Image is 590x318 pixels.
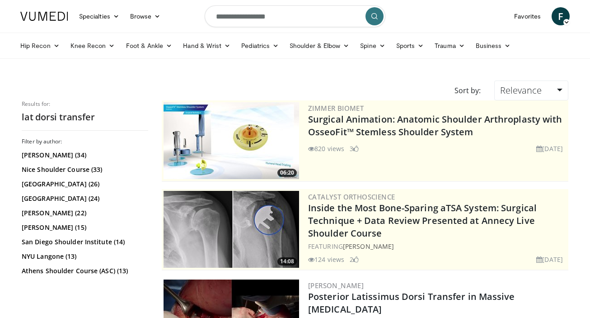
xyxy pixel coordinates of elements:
a: Trauma [429,37,470,55]
a: Zimmer Biomet [308,104,364,113]
li: [DATE] [536,255,563,264]
a: Nice Shoulder Course (33) [22,165,146,174]
span: 14:08 [277,257,297,266]
img: VuMedi Logo [20,12,68,21]
a: Posterior Latissimus Dorsi Transfer in Massive [MEDICAL_DATA] [308,290,515,315]
a: Specialties [74,7,125,25]
a: Foot & Ankle [121,37,178,55]
a: [GEOGRAPHIC_DATA] (26) [22,180,146,189]
li: 3 [350,144,359,153]
a: Spine [355,37,390,55]
a: Catalyst OrthoScience [308,192,395,201]
li: 2 [350,255,359,264]
li: [DATE] [536,144,563,153]
span: Relevance [500,84,542,96]
a: Favorites [509,7,546,25]
a: Shoulder & Elbow [284,37,355,55]
a: San Diego Shoulder Institute (14) [22,237,146,247]
div: Sort by: [448,81,487,100]
li: 820 views [308,144,344,153]
a: Pediatrics [236,37,284,55]
img: 84e7f812-2061-4fff-86f6-cdff29f66ef4.300x170_q85_crop-smart_upscale.jpg [164,102,299,179]
img: 9f15458b-d013-4cfd-976d-a83a3859932f.300x170_q85_crop-smart_upscale.jpg [164,191,299,268]
span: 06:20 [277,169,297,177]
a: F [552,7,570,25]
a: Business [470,37,516,55]
a: [PERSON_NAME] (34) [22,151,146,160]
a: [PERSON_NAME] (22) [22,209,146,218]
a: [PERSON_NAME] (15) [22,223,146,232]
input: Search topics, interventions [205,5,385,27]
h2: lat dorsi transfer [22,111,148,123]
a: Inside the Most Bone-Sparing aTSA System: Surgical Technique + Data Review Presented at Annecy Li... [308,202,537,239]
h3: Filter by author: [22,138,148,145]
a: Relevance [494,81,568,100]
a: 06:20 [164,102,299,179]
a: [GEOGRAPHIC_DATA] (24) [22,194,146,203]
a: NYU Langone (13) [22,252,146,261]
a: 14:08 [164,191,299,268]
li: 124 views [308,255,344,264]
a: Hand & Wrist [178,37,236,55]
a: Hip Recon [15,37,65,55]
a: Sports [391,37,430,55]
a: [PERSON_NAME] [308,281,364,290]
a: Athens Shoulder Course (ASC) (13) [22,266,146,275]
a: Browse [125,7,166,25]
a: Surgical Animation: Anatomic Shoulder Arthroplasty with OsseoFit™ Stemless Shoulder System [308,113,562,138]
div: FEATURING [308,242,567,251]
a: [PERSON_NAME] [343,242,394,251]
a: Knee Recon [65,37,121,55]
p: Results for: [22,100,148,108]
